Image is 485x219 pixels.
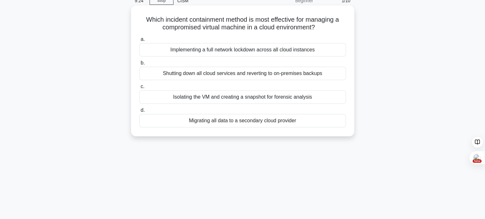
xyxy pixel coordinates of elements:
[139,67,346,80] div: Shutting down all cloud services and reverting to on-premises backups
[141,60,145,65] span: b.
[139,90,346,104] div: Isolating the VM and creating a snapshot for forensic analysis
[139,16,347,32] h5: Which incident containment method is most effective for managing a compromised virtual machine in...
[139,43,346,57] div: Implementing a full network lockdown across all cloud instances
[141,107,145,113] span: d.
[139,114,346,127] div: Migrating all data to a secondary cloud provider
[141,36,145,42] span: a.
[141,84,144,89] span: c.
